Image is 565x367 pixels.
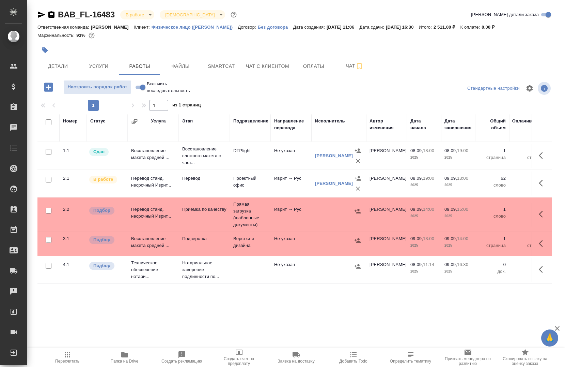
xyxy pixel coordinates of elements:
p: 13:00 [423,236,434,241]
p: 1 [513,206,547,213]
button: Заявка на доставку [268,348,325,367]
p: 0,00 ₽ [482,25,500,30]
span: Услуги [82,62,115,71]
td: [PERSON_NAME] [366,258,407,282]
p: 13:00 [457,176,468,181]
td: Не указан [271,258,312,282]
div: Можно подбирать исполнителей [89,261,124,270]
span: Папка на Drive [111,359,139,364]
td: Восстановление макета средней ... [128,144,179,168]
div: Можно подбирать исполнителей [89,206,124,215]
div: В работе [160,10,225,19]
button: Назначить [352,235,363,246]
p: 18:00 [423,148,434,153]
p: 2025 [410,242,438,249]
td: Техническое обеспечение нотари... [128,256,179,283]
a: Физическое лицо ([PERSON_NAME]) [152,24,238,30]
button: 🙏 [541,329,558,347]
button: Скопировать ссылку для ЯМессенджера [37,11,46,19]
td: Восстановление макета средней ... [128,232,179,256]
span: Скопировать ссылку на оценку заказа [501,356,550,366]
button: Доп статусы указывают на важность/срочность заказа [229,10,238,19]
p: 08.09, [410,262,423,267]
button: Добавить Todo [325,348,382,367]
p: В работе [93,176,113,183]
div: Услуга [151,118,166,124]
div: Менеджер проверил работу исполнителя, передает ее на следующий этап [89,147,124,157]
div: Исполнитель [315,118,345,124]
p: Без договора [258,25,293,30]
button: Папка на Drive [96,348,153,367]
div: split button [466,83,521,94]
a: Без договора [258,24,293,30]
p: 0 [478,261,506,268]
span: 🙏 [544,331,555,345]
div: Этап [182,118,193,124]
div: Направление перевода [274,118,308,131]
p: Подверстка [182,235,226,242]
span: Оплаты [297,62,330,71]
p: 1 [478,147,506,154]
div: 2.1 [63,175,83,182]
span: из 1 страниц [172,101,201,111]
p: 62 [513,175,547,182]
p: 1 [513,147,547,154]
p: 09.09, [410,236,423,241]
td: Не указан [271,232,312,256]
button: Пересчитать [39,348,96,367]
button: Удалить [353,156,363,166]
p: 09.09, [444,236,457,241]
span: Детали [42,62,74,71]
div: Статус [90,118,106,124]
button: Назначить [352,261,363,271]
span: Чат [338,62,371,70]
p: Итого: [419,25,434,30]
td: Не указан [271,144,312,168]
div: Дата завершения [444,118,472,131]
td: Прямая загрузка (шаблонные документы) [230,197,271,232]
button: Настроить порядок работ [63,80,131,94]
span: Работы [123,62,156,71]
span: Заявка на доставку [278,359,314,364]
p: [DATE] 11:06 [327,25,360,30]
p: 15:00 [457,207,468,212]
p: 62 [478,175,506,182]
span: Посмотреть информацию [538,82,552,95]
td: Перевод станд. несрочный Иврит... [128,203,179,226]
svg: Подписаться [355,62,363,70]
a: [PERSON_NAME] [315,153,353,158]
td: Перевод станд. несрочный Иврит... [128,172,179,195]
p: Дата сдачи: [360,25,386,30]
p: Физическое лицо ([PERSON_NAME]) [152,25,238,30]
p: 2025 [410,182,438,189]
td: Иврит → Рус [271,203,312,226]
p: страница [513,154,547,161]
span: Файлы [164,62,197,71]
button: Определить тематику [382,348,439,367]
p: Договор: [238,25,258,30]
p: Ответственная команда: [37,25,91,30]
p: 11:14 [423,262,434,267]
p: 1 [478,235,506,242]
p: слово [478,213,506,220]
span: Призвать менеджера по развитию [443,356,492,366]
td: [PERSON_NAME] [366,144,407,168]
button: Добавить работу [39,80,58,94]
p: 93% [76,33,87,38]
p: Клиент: [134,25,152,30]
span: Настроить порядок работ [67,83,128,91]
p: Маржинальность: [37,33,76,38]
p: док. [513,268,547,275]
p: 2025 [410,268,438,275]
button: В работе [124,12,146,18]
td: [PERSON_NAME] [366,232,407,256]
span: Добавить Todo [339,359,367,364]
p: 08.09, [410,148,423,153]
p: 14:00 [423,207,434,212]
div: В работе [120,10,154,19]
button: Добавить тэг [37,43,52,58]
p: Нотариальное заверение подлинности по... [182,260,226,280]
td: DTPlight [230,144,271,168]
p: Сдан [93,148,105,155]
p: 09.09, [410,207,423,212]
